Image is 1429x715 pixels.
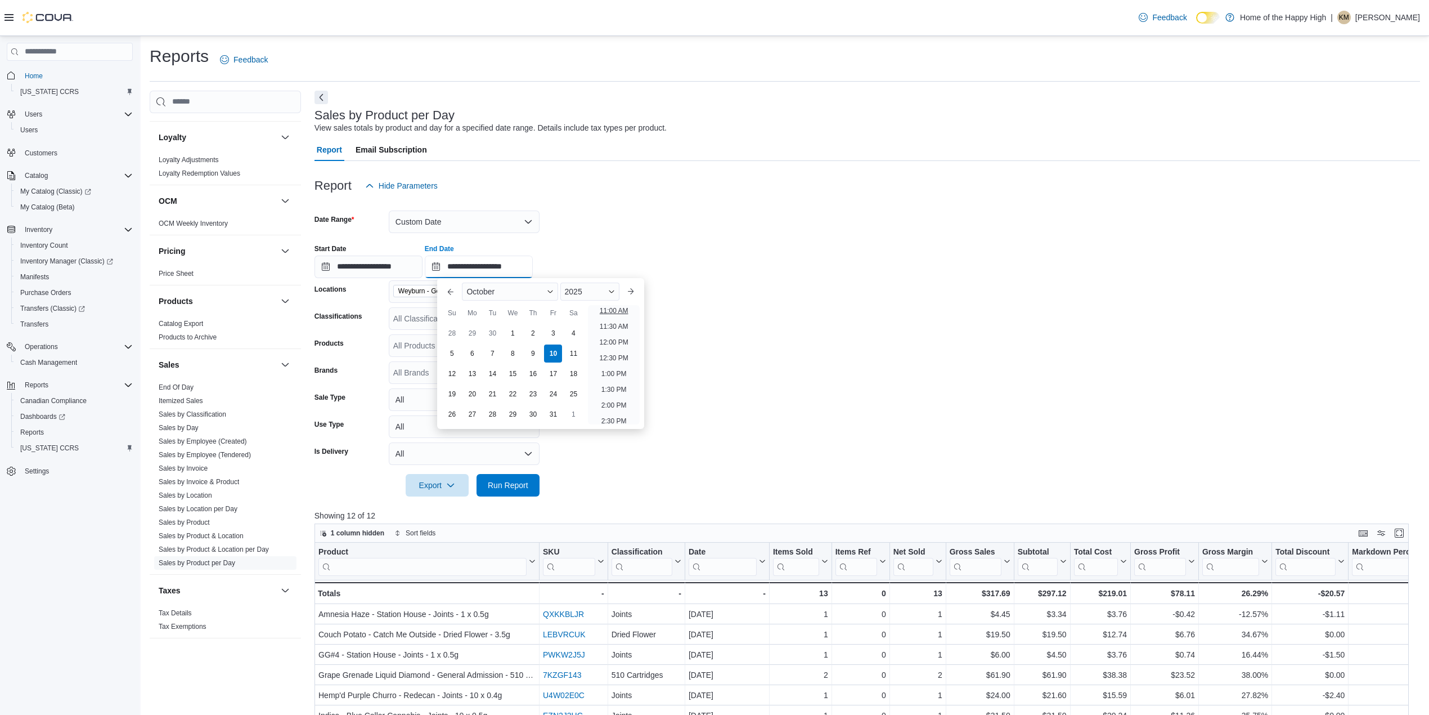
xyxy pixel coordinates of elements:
span: Feedback [1152,12,1187,23]
div: Pricing [150,267,301,285]
button: Purchase Orders [11,285,137,301]
a: U4W02E0C [543,691,585,700]
button: OCM [278,194,292,208]
a: Sales by Employee (Created) [159,437,247,445]
a: Sales by Invoice [159,464,208,472]
h3: Pricing [159,245,185,257]
p: Home of the Happy High [1240,11,1326,24]
button: Items Sold [773,547,828,575]
div: day-25 [564,385,582,403]
button: Loyalty [278,131,292,144]
div: day-3 [544,324,562,342]
div: Classification [611,547,672,557]
span: Inventory Manager (Classic) [20,257,113,266]
div: Gross Sales [949,547,1001,557]
button: Settings [2,463,137,479]
div: Classification [611,547,672,575]
input: Press the down key to open a popover containing a calendar. [314,256,423,278]
a: My Catalog (Classic) [16,185,96,198]
div: day-30 [483,324,501,342]
h3: Sales [159,359,179,370]
img: Cova [23,12,73,23]
a: Price Sheet [159,270,194,278]
label: Classifications [314,312,362,321]
a: Sales by Product & Location [159,532,244,540]
li: 11:30 AM [595,320,633,333]
span: Loyalty Redemption Values [159,169,240,178]
div: day-5 [443,345,461,363]
span: Inventory Count [16,239,133,252]
div: October, 2025 [442,323,583,424]
a: Inventory Manager (Classic) [11,253,137,269]
button: Hide Parameters [361,175,442,197]
div: We [504,304,522,322]
a: Sales by Product per Day [159,559,235,567]
p: [PERSON_NAME] [1355,11,1420,24]
span: Weyburn - Government Road - Fire & Flower [393,285,500,297]
div: Gross Sales [949,547,1001,575]
div: Product [318,547,527,557]
button: Products [278,294,292,308]
a: Inventory Count [16,239,73,252]
span: My Catalog (Beta) [20,203,75,212]
label: Date Range [314,215,354,224]
button: Run Report [477,474,540,497]
a: Home [20,69,47,83]
button: Sales [278,358,292,372]
button: All [389,415,540,438]
li: 12:30 PM [595,351,632,365]
label: Is Delivery [314,447,348,456]
span: Feedback [233,54,268,65]
a: Customers [20,146,62,160]
span: Catalog [20,169,133,182]
button: Net Sold [893,547,942,575]
button: Home [2,68,137,84]
label: Use Type [314,420,344,429]
div: Total Cost [1073,547,1117,575]
div: day-30 [524,405,542,423]
button: Users [2,106,137,122]
span: Users [25,110,42,119]
span: Inventory Count [20,241,68,250]
input: Dark Mode [1196,12,1220,24]
div: Sales [150,381,301,574]
a: Products to Archive [159,333,217,341]
div: Items Ref [835,547,877,575]
span: OCM Weekly Inventory [159,219,228,228]
div: day-23 [524,385,542,403]
a: Canadian Compliance [16,394,91,408]
a: Catalog Export [159,320,203,328]
span: Sort fields [406,529,435,538]
a: Purchase Orders [16,286,76,300]
a: Sales by Employee (Tendered) [159,451,251,459]
a: Feedback [1134,6,1191,29]
li: 11:00 AM [595,304,633,318]
div: Markdown Percent [1352,547,1428,557]
div: SKU URL [543,547,595,575]
a: Transfers [159,106,187,114]
h3: Taxes [159,585,181,596]
button: Export [406,474,469,497]
li: 2:00 PM [597,399,631,412]
button: Date [689,547,766,575]
a: Reports [16,426,48,439]
span: Loyalty Adjustments [159,155,219,164]
button: Inventory [2,222,137,238]
div: day-10 [544,345,562,363]
label: Start Date [314,244,347,253]
div: Su [443,304,461,322]
span: 2025 [565,287,582,296]
a: [US_STATE] CCRS [16,441,83,455]
button: OCM [159,195,276,207]
span: Price Sheet [159,269,194,278]
a: Users [16,123,42,137]
button: Pricing [278,244,292,258]
div: Mo [463,304,481,322]
div: Net Sold [893,547,933,557]
button: Enter fullscreen [1392,526,1406,540]
button: Loyalty [159,132,276,143]
button: Reports [20,378,53,392]
span: Reports [16,426,133,439]
div: day-2 [524,324,542,342]
span: My Catalog (Beta) [16,200,133,214]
